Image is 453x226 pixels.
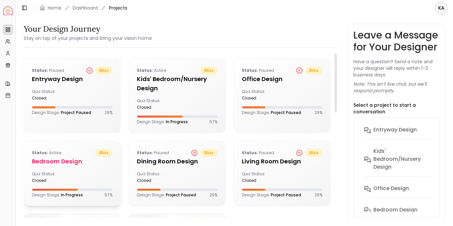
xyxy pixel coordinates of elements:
h6: entryway design [373,126,417,134]
p: active [137,67,166,74]
div: Project Paused [86,67,93,74]
p: Select a project to start a conversation [353,102,440,115]
span: Project Paused [271,192,301,198]
h3: Leave a Message for Your Designer [353,29,440,53]
div: Project Paused [296,67,303,74]
p: Paused [137,149,169,157]
h5: Dining Room design [137,157,217,166]
p: 57 % [210,119,217,125]
h3: Your Design Journey [24,24,152,34]
button: Kids' Bedroom/Nursery design [359,145,446,182]
b: Status: [32,150,48,155]
div: Quiz Status: [32,171,69,183]
h6: Bedroom design [373,206,417,214]
div: closed [242,178,279,183]
b: Status: [137,68,153,73]
h5: Kids' Bedroom/Nursery design [137,74,217,93]
span: bliss [305,149,322,157]
div: closed [137,105,174,110]
span: KA [435,2,447,14]
div: closed [242,96,279,101]
p: 57 % [105,192,113,198]
a: Dashboard [73,5,98,11]
p: Paused [242,149,274,157]
div: Project Paused [191,150,198,156]
b: Status: [137,150,153,155]
span: Project Paused [61,110,91,115]
h5: Bedroom design [32,157,113,166]
div: Quiz Status: [137,98,174,110]
span: bliss [200,149,217,157]
p: Note: This isn’t live chat, but we’ll respond promptly. [353,81,440,94]
span: In Progress [166,119,188,125]
span: Project Paused [271,110,301,115]
h5: Living Room design [242,157,322,166]
h6: Office design [373,184,409,192]
button: entryway design [359,123,446,145]
span: bliss [305,67,322,74]
div: closed [32,178,69,183]
b: Status: [242,150,258,155]
span: bliss [95,67,113,74]
a: Spacejoy [3,6,13,15]
small: Stay on top of your projects and bring your vision home [24,35,152,42]
p: 29 % [210,192,217,198]
p: Paused [32,67,64,74]
div: Quiz Status: [137,171,174,183]
p: 29 % [315,192,322,198]
p: Design Stage: [137,192,196,198]
p: Design Stage: [242,110,301,115]
b: Status: [242,68,258,73]
button: Office design [359,182,446,203]
p: Design Stage: [32,110,91,115]
p: 29 % [105,110,113,115]
div: Quiz Status: [32,89,69,101]
p: Paused [242,67,274,74]
p: Design Stage: [137,119,188,125]
button: KA [435,1,448,14]
div: Quiz Status: [242,89,279,101]
div: Quiz Status: [242,171,279,183]
p: Have a question? Send a note and your designer will reply within 1–2 business days. [353,58,440,78]
span: Projects [109,5,127,11]
div: Project Paused [296,150,303,156]
p: Design Stage: [242,192,301,198]
p: Design Stage: [32,192,83,198]
span: Project Paused [166,192,196,198]
b: Status: [32,68,48,73]
div: closed [32,96,69,101]
h5: entryway design [32,74,113,84]
a: Home [48,5,62,11]
p: 29 % [315,110,322,115]
button: Bedroom design [359,203,446,225]
h5: Office design [242,74,322,84]
p: active [32,149,61,157]
span: bliss [200,67,217,74]
img: Spacejoy Logo [3,6,13,15]
h6: Kids' Bedroom/Nursery design [373,147,421,171]
nav: breadcrumb [40,5,127,11]
span: bliss [95,149,113,157]
span: In Progress [61,192,83,198]
div: closed [137,178,174,183]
